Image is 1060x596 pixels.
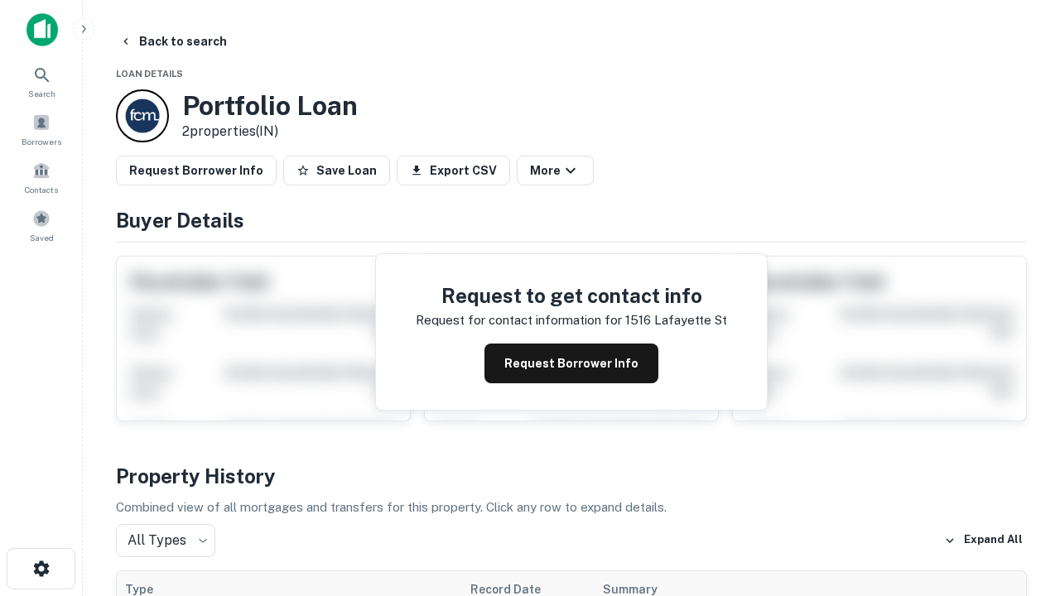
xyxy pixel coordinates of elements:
iframe: Chat Widget [977,464,1060,543]
a: Search [5,59,78,103]
button: Request Borrower Info [484,344,658,383]
img: capitalize-icon.png [26,13,58,46]
button: Back to search [113,26,234,56]
p: Request for contact information for [416,310,622,330]
h4: Request to get contact info [416,281,727,310]
span: Borrowers [22,135,61,148]
a: Borrowers [5,107,78,151]
button: Save Loan [283,156,390,185]
p: 2 properties (IN) [182,122,358,142]
p: Combined view of all mortgages and transfers for this property. Click any row to expand details. [116,497,1027,517]
span: Loan Details [116,69,183,79]
h3: Portfolio Loan [182,90,358,122]
span: Saved [30,231,54,244]
span: Contacts [25,183,58,196]
a: Saved [5,203,78,248]
span: Search [28,87,55,100]
h4: Property History [116,461,1027,491]
button: More [517,156,594,185]
p: 1516 lafayette st [625,310,727,330]
button: Expand All [940,528,1027,553]
button: Request Borrower Info [116,156,277,185]
a: Contacts [5,155,78,199]
div: All Types [116,524,215,557]
h4: Buyer Details [116,205,1027,235]
button: Export CSV [397,156,510,185]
